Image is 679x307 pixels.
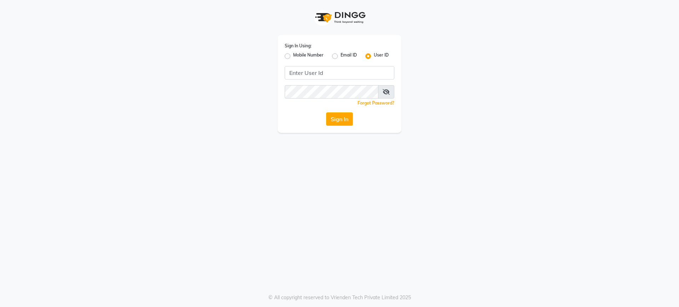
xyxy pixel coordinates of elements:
[285,66,394,79] input: Username
[293,52,324,60] label: Mobile Number
[285,85,378,99] input: Username
[311,7,368,28] img: logo1.svg
[358,100,394,106] a: Forgot Password?
[374,52,389,60] label: User ID
[341,52,357,60] label: Email ID
[326,112,353,126] button: Sign In
[285,43,312,49] label: Sign In Using:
